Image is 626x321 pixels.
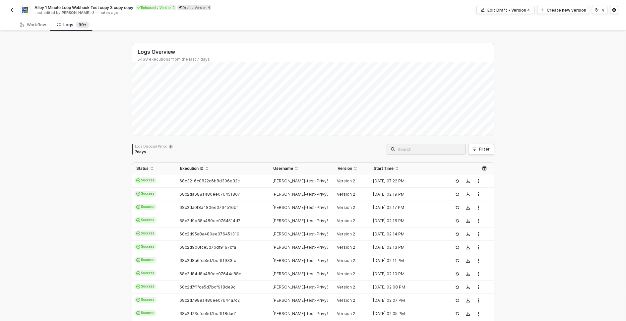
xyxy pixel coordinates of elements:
[138,48,494,55] div: Logs Overview
[612,8,616,12] span: icon-settings
[337,205,355,210] span: Version 2
[482,166,486,170] span: icon-table
[455,206,459,210] span: icon-success-page
[76,22,89,28] sup: 5438
[179,271,241,276] span: 68c2d84d8a480ee07644c88e
[136,231,140,235] span: icon-cards
[466,312,470,316] span: icon-download
[592,6,607,14] button: 4
[466,298,470,302] span: icon-download
[132,163,176,174] th: Status
[57,22,89,28] div: Logs
[179,6,182,9] span: icon-edit
[466,259,470,263] span: icon-download
[136,192,140,196] span: icon-cards
[34,5,133,10] span: Alloy 1 Minute Loop Webhook Test copy 3 copy copy
[273,166,293,171] span: Username
[136,218,140,222] span: icon-cards
[370,285,442,290] div: [DATE] 02:08 PM
[134,310,156,316] span: Success
[273,178,335,183] span: [PERSON_NAME]-test-PrivySo...
[337,311,355,316] span: Version 2
[135,149,173,155] div: 7 days
[134,270,156,276] span: Success
[374,166,394,171] span: Start Time
[337,178,355,183] span: Version 2
[398,146,461,153] input: Search
[134,257,156,263] span: Success
[273,231,335,236] span: [PERSON_NAME]-test-PrivySo...
[370,245,442,250] div: [DATE] 02:13 PM
[134,204,156,210] span: Success
[176,163,269,174] th: Execution ID
[455,232,459,236] span: icon-success-page
[179,231,239,236] span: 68c2d95a8a480ee076451319
[370,218,442,224] div: [DATE] 02:16 PM
[337,218,355,223] span: Version 2
[136,245,140,249] span: icon-cards
[179,192,240,197] span: 68c2da688a480ee076451807
[273,258,335,263] span: [PERSON_NAME]-test-PrivySo...
[179,218,240,223] span: 68c2d9b38a480ee0764514d7
[537,6,589,14] button: Create new version
[337,298,355,303] span: Version 2
[455,179,459,183] span: icon-success-page
[370,311,442,316] div: [DATE] 02:05 PM
[468,144,494,155] button: Filter
[370,231,442,237] div: [DATE] 02:14 PM
[136,311,140,315] span: icon-cards
[134,217,156,223] span: Success
[9,7,15,13] img: back
[466,192,470,196] span: icon-download
[269,163,334,174] th: Username
[370,258,442,263] div: [DATE] 02:11 PM
[179,298,240,303] span: 68c2d7988a480ee07644a7c2
[136,298,140,302] span: icon-cards
[179,205,238,210] span: 68c2da0f8a480ee0764516bf
[455,298,459,302] span: icon-success-page
[179,311,237,316] span: 68c2d73efce5d7bdf918dad1
[337,271,355,276] span: Version 2
[466,285,470,289] span: icon-download
[595,8,599,12] span: icon-versioning
[273,298,335,303] span: [PERSON_NAME]-test-PrivySo...
[134,297,156,303] span: Success
[466,206,470,210] span: icon-download
[455,245,459,249] span: icon-success-page
[370,178,442,184] div: [DATE] 07:22 PM
[273,192,335,197] span: [PERSON_NAME]-test-PrivySo...
[177,5,211,10] div: Draft • Version 4
[136,271,140,275] span: icon-cards
[136,285,140,289] span: icon-cards
[370,205,442,210] div: [DATE] 02:17 PM
[136,5,176,10] div: Released • Version 2
[455,192,459,196] span: icon-success-page
[273,285,335,289] span: [PERSON_NAME]-test-PrivySo...
[337,258,355,263] span: Version 2
[337,245,355,250] span: Version 2
[476,6,534,14] button: Edit Draft • Version 4
[466,272,470,276] span: icon-download
[337,192,355,197] span: Version 2
[370,271,442,277] div: [DATE] 02:10 PM
[136,258,140,262] span: icon-cards
[134,284,156,289] span: Success
[487,7,530,13] div: Edit Draft • Version 4
[273,205,335,210] span: [PERSON_NAME]-test-PrivySo...
[22,7,28,13] img: integration-icon
[136,205,140,209] span: icon-cards
[466,179,470,183] span: icon-download
[179,178,240,183] span: 68c3216c0822c6b8d306e32c
[179,245,236,250] span: 68c2d900fce5d7bdf9197bfa
[180,166,204,171] span: Execution ID
[134,177,156,183] span: Success
[455,312,459,316] span: icon-success-page
[337,285,355,289] span: Version 2
[547,7,586,13] div: Create new version
[370,192,442,197] div: [DATE] 02:19 PM
[134,230,156,236] span: Success
[273,245,335,250] span: [PERSON_NAME]-test-PrivySo...
[138,57,494,62] div: 5438 executions from the last 7 days
[136,178,140,182] span: icon-cards
[134,244,156,250] span: Success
